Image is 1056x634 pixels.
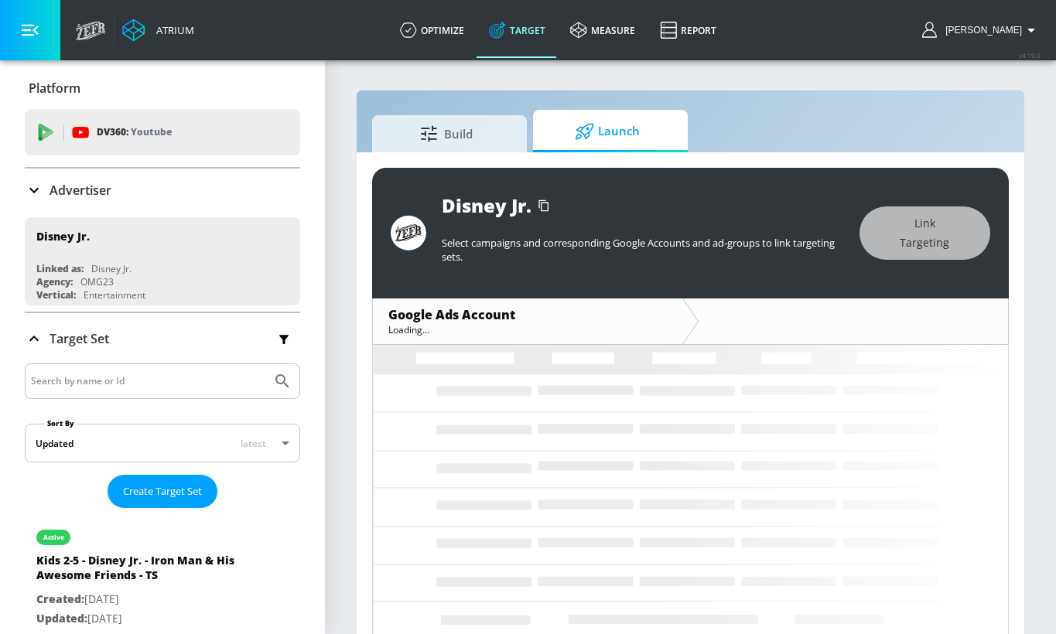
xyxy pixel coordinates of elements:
div: active [43,533,64,541]
div: Linked as: [36,262,84,275]
span: Launch [549,113,666,150]
div: Kids 2-5 - Disney Jr. - Iron Man & His Awesome Friends - TS [36,553,253,590]
span: v 4.19.0 [1019,51,1041,60]
label: Sort By [44,418,77,428]
p: Platform [29,80,80,97]
a: Report [648,2,729,58]
span: latest [241,437,266,450]
div: Disney Jr. [442,193,531,218]
span: Build [388,115,505,152]
span: Create Target Set [123,482,202,500]
input: Search by name or Id [31,371,265,391]
p: [DATE] [36,590,253,609]
p: Target Set [50,330,109,347]
p: Youtube [131,124,172,140]
div: Entertainment [84,288,145,302]
p: Select campaigns and corresponding Google Accounts and ad-groups to link targeting sets. [442,236,844,264]
button: Create Target Set [108,475,217,508]
span: Updated: [36,611,87,625]
div: Disney Jr. [36,229,90,244]
div: Atrium [150,23,194,37]
div: DV360: Youtube [25,109,300,155]
p: Advertiser [50,182,111,199]
button: [PERSON_NAME] [922,21,1041,39]
span: login as: sarah.ly@zefr.com [939,25,1022,36]
div: Google Ads Account [388,306,667,323]
div: Advertiser [25,169,300,212]
div: Loading... [388,323,667,336]
div: Agency: [36,275,73,288]
a: Target [477,2,558,58]
p: [DATE] [36,609,253,629]
a: Atrium [122,19,194,42]
div: Target Set [25,313,300,364]
div: Disney Jr.Linked as:Disney Jr.Agency:OMG23Vertical:Entertainment [25,217,300,305]
span: Created: [36,591,84,606]
div: Platform [25,66,300,110]
a: optimize [388,2,477,58]
a: measure [558,2,648,58]
div: Google Ads AccountLoading... [373,298,682,344]
p: DV360: [97,124,172,141]
div: Updated [36,437,73,450]
div: Disney Jr. [91,262,132,275]
div: Vertical: [36,288,76,302]
div: OMG23 [80,275,114,288]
